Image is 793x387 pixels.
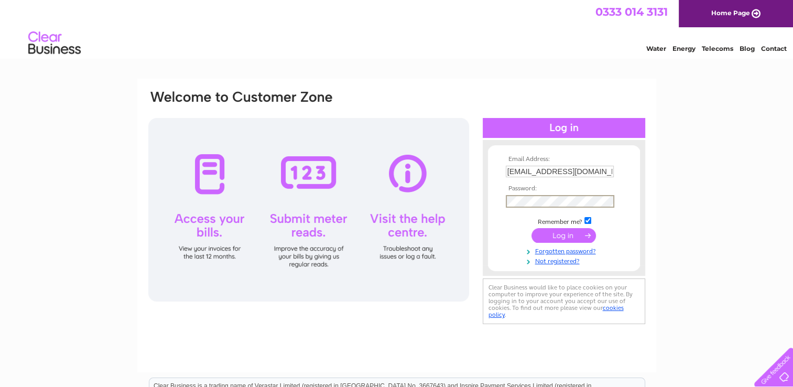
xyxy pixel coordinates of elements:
a: Telecoms [702,45,733,52]
a: Blog [740,45,755,52]
td: Remember me? [503,216,625,226]
th: Password: [503,185,625,192]
a: Forgotten password? [506,245,625,255]
div: Clear Business is a trading name of Verastar Limited (registered in [GEOGRAPHIC_DATA] No. 3667643... [149,6,645,51]
a: Not registered? [506,255,625,265]
a: Contact [761,45,787,52]
a: 0333 014 3131 [595,5,668,18]
a: Energy [672,45,696,52]
th: Email Address: [503,156,625,163]
a: cookies policy [488,304,624,318]
a: Water [646,45,666,52]
input: Submit [531,228,596,243]
img: logo.png [28,27,81,59]
div: Clear Business would like to place cookies on your computer to improve your experience of the sit... [483,278,645,324]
